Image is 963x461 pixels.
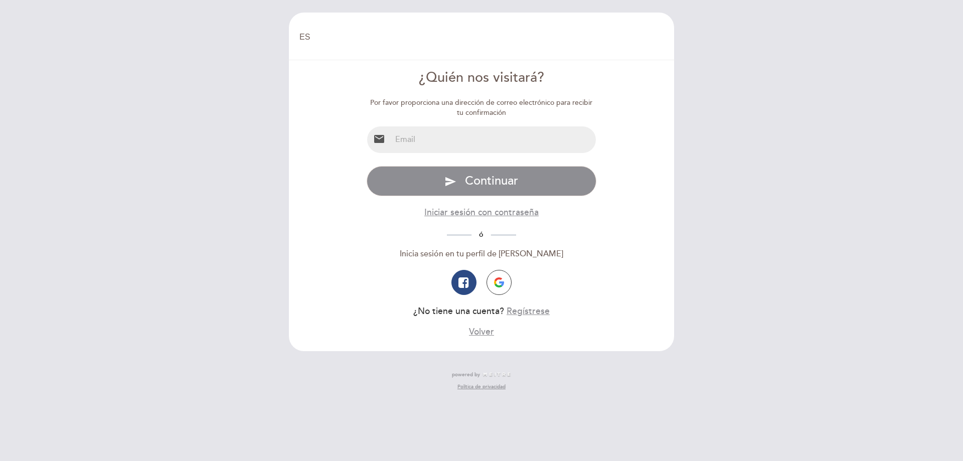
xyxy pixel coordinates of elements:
[367,98,597,118] div: Por favor proporciona una dirección de correo electrónico para recibir tu confirmación
[367,68,597,88] div: ¿Quién nos visitará?
[367,166,597,196] button: send Continuar
[367,248,597,260] div: Inicia sesión en tu perfil de [PERSON_NAME]
[413,306,504,317] span: ¿No tiene una cuenta?
[424,206,539,219] button: Iniciar sesión con contraseña
[469,326,494,338] button: Volver
[507,305,550,318] button: Regístrese
[373,133,385,145] i: email
[391,126,596,153] input: Email
[452,371,511,378] a: powered by
[465,174,518,188] span: Continuar
[452,371,480,378] span: powered by
[471,230,491,239] span: ó
[483,372,511,377] img: MEITRE
[457,383,506,390] a: Política de privacidad
[444,176,456,188] i: send
[494,277,504,287] img: icon-google.png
